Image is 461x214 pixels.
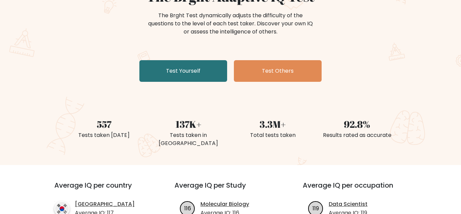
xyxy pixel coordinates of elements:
div: Tests taken in [GEOGRAPHIC_DATA] [150,131,226,147]
div: 3.3M+ [235,117,311,131]
a: Molecular Biology [200,200,249,208]
div: The Brght Test dynamically adjusts the difficulty of the questions to the level of each test take... [146,11,315,36]
div: Tests taken [DATE] [66,131,142,139]
div: 92.8% [319,117,395,131]
text: 119 [313,204,319,212]
h3: Average IQ per Study [174,181,287,197]
div: Results rated as accurate [319,131,395,139]
div: 557 [66,117,142,131]
div: 137K+ [150,117,226,131]
h3: Average IQ per country [54,181,150,197]
a: Test Others [234,60,322,82]
a: Data Scientist [329,200,368,208]
a: [GEOGRAPHIC_DATA] [75,200,135,208]
text: 116 [184,204,191,212]
a: Test Yourself [139,60,227,82]
div: Total tests taken [235,131,311,139]
h3: Average IQ per occupation [303,181,415,197]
